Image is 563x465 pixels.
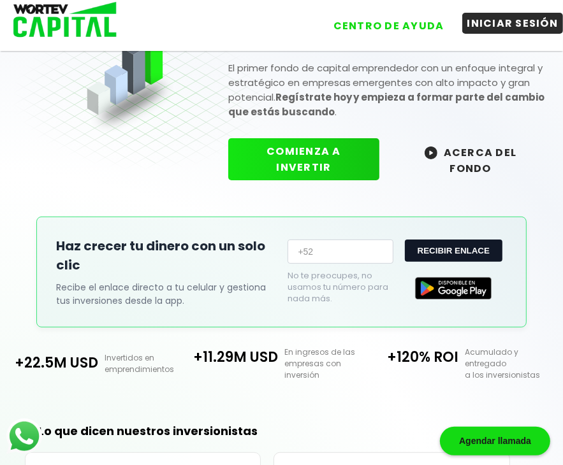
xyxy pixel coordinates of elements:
p: Acumulado y entregado a los inversionistas [458,347,552,381]
img: logos_whatsapp-icon.242b2217.svg [6,418,42,454]
p: Invertidos en emprendimientos [98,352,191,375]
img: Google Play [415,277,492,299]
p: En ingresos de las empresas con inversión [278,347,371,381]
h2: Haz crecer tu dinero con un solo clic [56,236,275,275]
a: COMIENZA A INVERTIR [228,160,393,175]
button: CENTRO DE AYUDA [328,15,450,36]
p: +22.5M USD [11,352,98,373]
div: Agendar llamada [440,427,550,455]
p: El primer fondo de capital emprendedor con un enfoque integral y estratégico en empresas emergent... [228,61,549,119]
img: wortev-capital-acerca-del-fondo [425,147,437,159]
p: +120% ROI [372,347,458,368]
strong: Regístrate hoy y empieza a formar parte del cambio que estás buscando [228,90,545,118]
p: Recibe el enlace directo a tu celular y gestiona tus inversiones desde la app. [56,281,275,308]
a: CENTRO DE AYUDA [316,6,450,36]
p: No te preocupes, no usamos tu número para nada más. [288,270,394,304]
button: ACERCA DEL FONDO [392,138,549,182]
p: +11.29M USD [191,347,278,368]
button: RECIBIR ENLACE [405,240,502,262]
button: COMIENZA A INVERTIR [228,138,380,180]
